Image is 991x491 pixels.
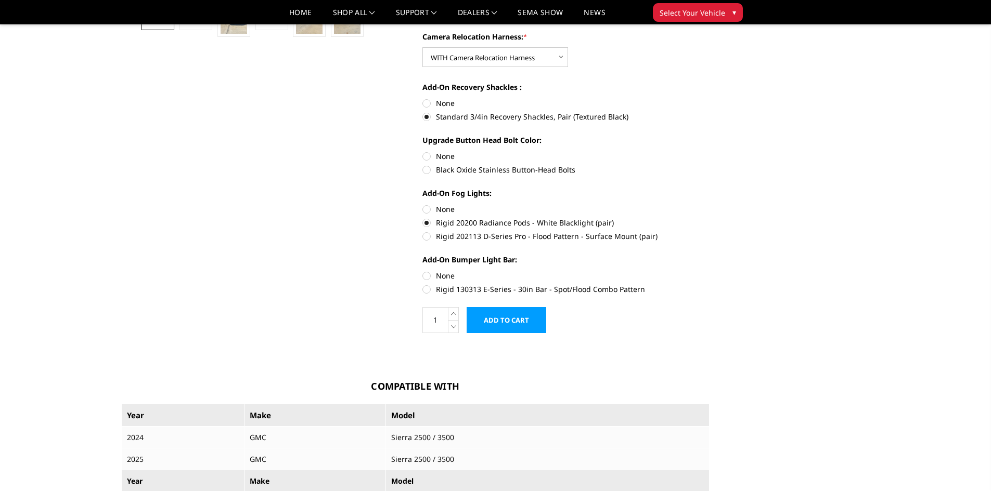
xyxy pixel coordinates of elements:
a: News [584,9,605,24]
label: Add-On Fog Lights: [422,188,710,198]
label: Rigid 130313 E-Series - 30in Bar - Spot/Flood Combo Pattern [422,284,710,295]
h3: Compatible With [121,379,710,393]
label: None [422,151,710,162]
label: Rigid 20200 Radiance Pods - White Blacklight (pair) [422,217,710,228]
th: Model [385,404,709,427]
label: Black Oxide Stainless Button-Head Bolts [422,164,710,175]
th: Year [121,404,244,427]
td: Sierra 2500 / 3500 [385,427,709,448]
a: shop all [333,9,375,24]
label: Add-On Recovery Shackles : [422,82,710,92]
a: Support [396,9,437,24]
label: Camera Relocation Harness: [422,31,710,42]
input: Add to Cart [467,307,546,333]
label: None [422,204,710,215]
td: 2025 [121,448,244,470]
a: SEMA Show [518,9,563,24]
td: GMC [244,448,386,470]
label: None [422,98,710,109]
td: Sierra 2500 / 3500 [385,448,709,470]
label: Upgrade Button Head Bolt Color: [422,135,710,145]
span: ▾ [732,7,736,18]
label: None [422,270,710,281]
button: Select Your Vehicle [653,3,743,22]
td: 2024 [121,427,244,448]
iframe: Chat Widget [939,441,991,491]
a: Dealers [458,9,497,24]
a: Home [289,9,312,24]
th: Make [244,404,386,427]
label: Add-On Bumper Light Bar: [422,254,710,265]
label: Standard 3/4in Recovery Shackles, Pair (Textured Black) [422,111,710,122]
span: Select Your Vehicle [660,7,725,18]
td: GMC [244,427,386,448]
label: Rigid 202113 D-Series Pro - Flood Pattern - Surface Mount (pair) [422,231,710,242]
